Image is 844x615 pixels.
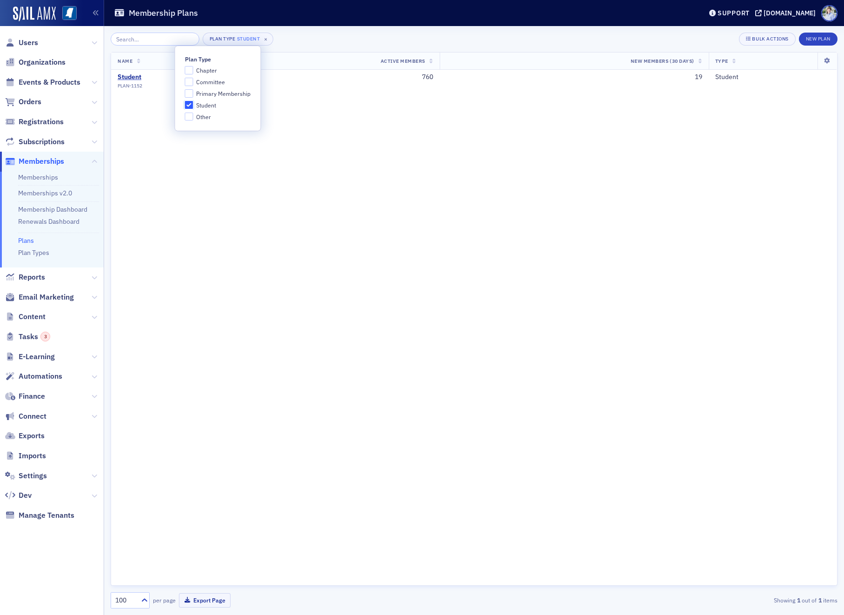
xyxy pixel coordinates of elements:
a: Settings [5,471,47,481]
span: × [262,35,270,43]
button: Bulk Actions [739,33,795,46]
span: Student [196,101,216,109]
span: Manage Tenants [19,510,74,521]
button: [DOMAIN_NAME] [755,10,819,16]
label: Primary Membership [185,89,251,98]
label: Chapter [185,66,251,74]
div: Student [715,73,831,81]
a: Imports [5,451,46,461]
span: Subscriptions [19,137,65,147]
a: Memberships [5,156,64,167]
span: Email Marketing [19,292,74,302]
input: Committee [185,78,193,86]
a: Plans [18,236,34,245]
span: Type [715,58,728,64]
div: Showing out of items [602,596,837,604]
span: Other [196,113,211,121]
span: Committee [196,78,225,86]
span: Automations [19,371,62,381]
a: View Homepage [56,6,77,22]
a: Memberships [18,173,58,181]
label: Other [185,113,251,121]
a: Finance [5,391,45,401]
strong: 1 [817,596,823,604]
div: 19 [446,73,702,81]
span: Events & Products [19,77,80,87]
span: New Members (30 Days) [631,58,694,64]
a: Student [118,73,142,81]
span: Orders [19,97,41,107]
a: Organizations [5,57,66,67]
span: Imports [19,451,46,461]
input: Other [185,113,193,121]
a: Events & Products [5,77,80,87]
a: Registrations [5,117,64,127]
span: PLAN-1152 [118,83,142,89]
span: Memberships [19,156,64,167]
span: Exports [19,431,45,441]
span: Primary Membership [196,90,251,98]
img: SailAMX [13,7,56,21]
a: Dev [5,490,32,501]
input: Search… [111,33,199,46]
input: Primary Membership [185,89,193,98]
a: Automations [5,371,62,381]
label: per page [153,596,176,604]
span: E-Learning [19,352,55,362]
a: Content [5,312,46,322]
img: SailAMX [62,6,77,20]
span: Organizations [19,57,66,67]
a: Reports [5,272,45,282]
input: Student [185,101,193,109]
a: Users [5,38,38,48]
span: Active Members [381,58,425,64]
span: Content [19,312,46,322]
div: Support [718,9,750,17]
div: Student [237,34,260,44]
a: Memberships v2.0 [18,189,72,197]
div: Plan Type [185,56,211,63]
a: Subscriptions [5,137,65,147]
span: Tasks [19,332,50,342]
a: Connect [5,411,46,421]
button: New Plan [799,33,837,46]
a: Orders [5,97,41,107]
a: New Plan [799,34,837,42]
a: Tasks3 [5,332,50,342]
label: Committee [185,78,251,86]
input: Chapter [185,66,193,74]
div: Plan Type [210,36,236,42]
span: Chapter [196,67,217,74]
span: Connect [19,411,46,421]
span: Profile [821,5,837,21]
a: Membership Dashboard [18,205,87,214]
span: Finance [19,391,45,401]
span: Registrations [19,117,64,127]
a: Renewals Dashboard [18,217,79,226]
strong: 1 [795,596,802,604]
a: Plan Types [18,248,49,257]
span: Name [118,58,132,64]
button: Plan TypeStudent× [203,33,274,46]
div: 3 [40,332,50,341]
a: Email Marketing [5,292,74,302]
div: 760 [237,73,433,81]
span: Dev [19,490,32,501]
span: Users [19,38,38,48]
div: Bulk Actions [752,36,788,41]
h1: Membership Plans [129,7,198,19]
a: E-Learning [5,352,55,362]
span: Settings [19,471,47,481]
a: Exports [5,431,45,441]
div: 100 [115,595,136,605]
button: Export Page [179,593,231,608]
span: Reports [19,272,45,282]
label: Student [185,101,251,109]
div: [DOMAIN_NAME] [764,9,816,17]
a: Manage Tenants [5,510,74,521]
